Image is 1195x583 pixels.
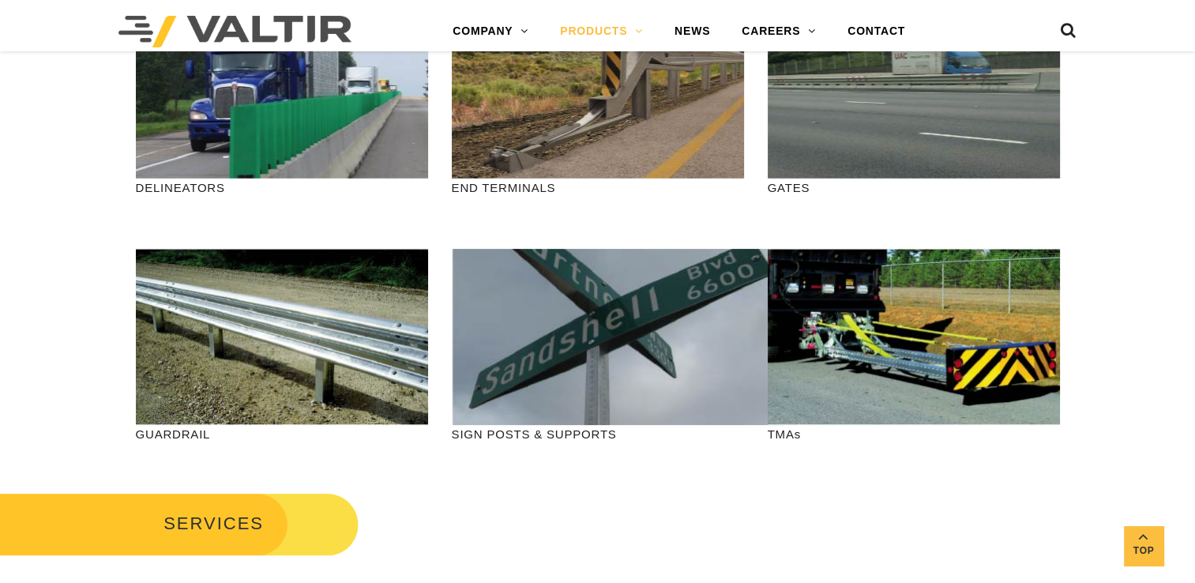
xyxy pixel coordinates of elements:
p: SIGN POSTS & SUPPORTS [452,425,744,443]
a: CAREERS [726,16,832,47]
p: GUARDRAIL [136,425,428,443]
p: TMAs [768,425,1060,443]
a: Top [1124,526,1163,566]
a: PRODUCTS [544,16,659,47]
a: COMPANY [437,16,544,47]
a: CONTACT [832,16,921,47]
span: Top [1124,542,1163,560]
a: NEWS [659,16,726,47]
p: GATES [768,179,1060,197]
img: Valtir [118,16,351,47]
p: DELINEATORS [136,179,428,197]
p: END TERMINALS [452,179,744,197]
